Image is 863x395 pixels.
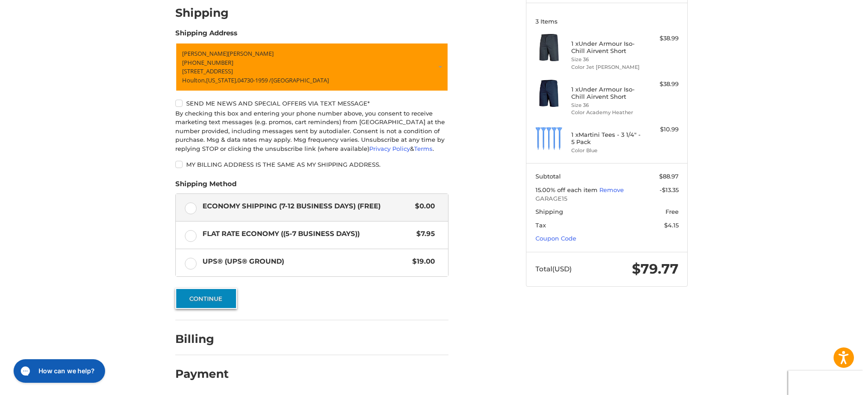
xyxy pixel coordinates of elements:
[632,260,679,277] span: $79.77
[535,186,599,193] span: 15.00% off each item
[535,265,572,273] span: Total (USD)
[665,208,679,215] span: Free
[571,63,641,71] li: Color Jet [PERSON_NAME]
[659,173,679,180] span: $88.97
[202,256,408,267] span: UPS® (UPS® Ground)
[182,49,228,58] span: [PERSON_NAME]
[271,76,329,84] span: [GEOGRAPHIC_DATA]
[182,67,233,75] span: [STREET_ADDRESS]
[175,332,228,346] h2: Billing
[9,356,108,386] iframe: Gorgias live chat messenger
[412,229,435,239] span: $7.95
[664,222,679,229] span: $4.15
[571,101,641,109] li: Size 36
[571,147,641,154] li: Color Blue
[535,18,679,25] h3: 3 Items
[643,80,679,89] div: $38.99
[175,161,448,168] label: My billing address is the same as my shipping address.
[175,367,229,381] h2: Payment
[571,86,641,101] h4: 1 x Under Armour Iso-Chill Airvent Short
[535,222,546,229] span: Tax
[571,56,641,63] li: Size 36
[643,125,679,134] div: $10.99
[175,28,237,43] legend: Shipping Address
[206,76,237,84] span: [US_STATE],
[175,179,236,193] legend: Shipping Method
[535,194,679,203] span: GARAGE15
[535,173,561,180] span: Subtotal
[182,58,233,67] span: [PHONE_NUMBER]
[410,201,435,212] span: $0.00
[660,186,679,193] span: -$13.35
[237,76,271,84] span: 04730-1959 /
[408,256,435,267] span: $19.00
[599,186,624,193] a: Remove
[571,131,641,146] h4: 1 x Martini Tees - 3 1/4" - 5 Pack
[175,100,448,107] label: Send me news and special offers via text message*
[228,49,274,58] span: [PERSON_NAME]
[202,201,411,212] span: Economy Shipping (7-12 Business Days) (Free)
[369,145,410,152] a: Privacy Policy
[535,235,576,242] a: Coupon Code
[414,145,433,152] a: Terms
[643,34,679,43] div: $38.99
[175,109,448,154] div: By checking this box and entering your phone number above, you consent to receive marketing text ...
[175,6,229,20] h2: Shipping
[202,229,412,239] span: Flat Rate Economy ((5-7 Business Days))
[571,40,641,55] h4: 1 x Under Armour Iso-Chill Airvent Short
[571,109,641,116] li: Color Academy Heather
[535,208,563,215] span: Shipping
[788,371,863,395] iframe: Google Customer Reviews
[182,76,206,84] span: Houlton,
[175,43,448,92] a: Enter or select a different address
[175,288,237,309] button: Continue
